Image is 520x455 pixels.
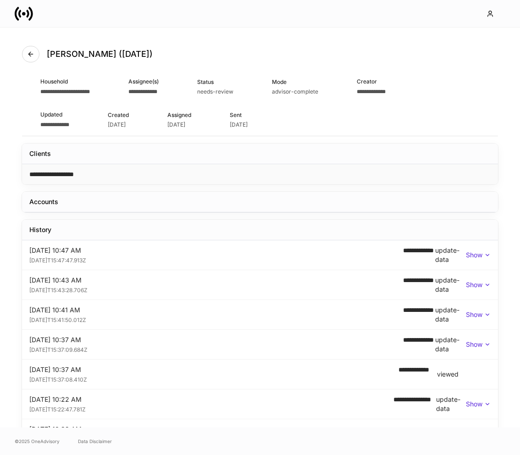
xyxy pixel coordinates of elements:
[29,285,403,294] div: [DATE]T15:43:28.706Z
[29,344,403,354] div: [DATE]T15:37:09.684Z
[29,425,382,434] div: [DATE] 10:22 AM
[108,111,129,119] div: Created
[167,121,185,128] div: [DATE]
[197,78,233,86] div: Status
[108,121,126,128] div: [DATE]
[357,77,386,86] div: Creator
[15,438,60,445] span: © 2025 OneAdvisory
[29,404,393,413] div: [DATE]T15:22:47.781Z
[435,335,466,354] div: update-data
[29,374,391,383] div: [DATE]T15:37:08.410Z
[466,340,482,349] p: Show
[466,400,482,409] p: Show
[466,250,482,260] p: Show
[22,240,498,270] div: [DATE] 10:47 AM[DATE]T15:47:47.913Z**** **** ***update-dataShow
[436,395,466,413] div: update-data
[435,246,466,264] div: update-data
[29,305,403,315] div: [DATE] 10:41 AM
[78,438,112,445] a: Data Disclaimer
[230,121,248,128] div: [DATE]
[22,300,498,329] div: [DATE] 10:41 AM[DATE]T15:41:50.012Z**** **** ***update-dataShow
[22,389,498,419] div: [DATE] 10:22 AM[DATE]T15:22:47.781Z**** **** **** *update-dataShow
[272,78,318,86] div: Mode
[230,111,250,119] div: Sent
[272,88,318,95] div: advisor-complete
[435,276,466,294] div: update-data
[29,276,403,285] div: [DATE] 10:43 AM
[29,246,403,255] div: [DATE] 10:47 AM
[466,310,482,319] p: Show
[435,305,466,324] div: update-data
[29,197,58,206] div: Accounts
[40,110,69,119] div: Updated
[29,395,393,404] div: [DATE] 10:22 AM
[29,255,403,264] div: [DATE]T15:47:47.913Z
[40,77,90,86] div: Household
[29,335,403,344] div: [DATE] 10:37 AM
[197,88,233,95] div: needs-review
[47,49,153,60] h4: [PERSON_NAME] ([DATE])
[128,77,159,86] div: Assignee(s)
[29,225,51,234] div: History
[466,280,482,289] p: Show
[29,365,391,374] div: [DATE] 10:37 AM
[29,315,403,324] div: [DATE]T15:41:50.012Z
[167,111,191,119] div: Assigned
[22,330,498,359] div: [DATE] 10:37 AM[DATE]T15:37:09.684Z**** **** ***update-dataShow
[22,270,498,300] div: [DATE] 10:43 AM[DATE]T15:43:28.706Z**** **** ***update-dataShow
[29,149,51,158] div: Clients
[437,370,459,379] div: viewed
